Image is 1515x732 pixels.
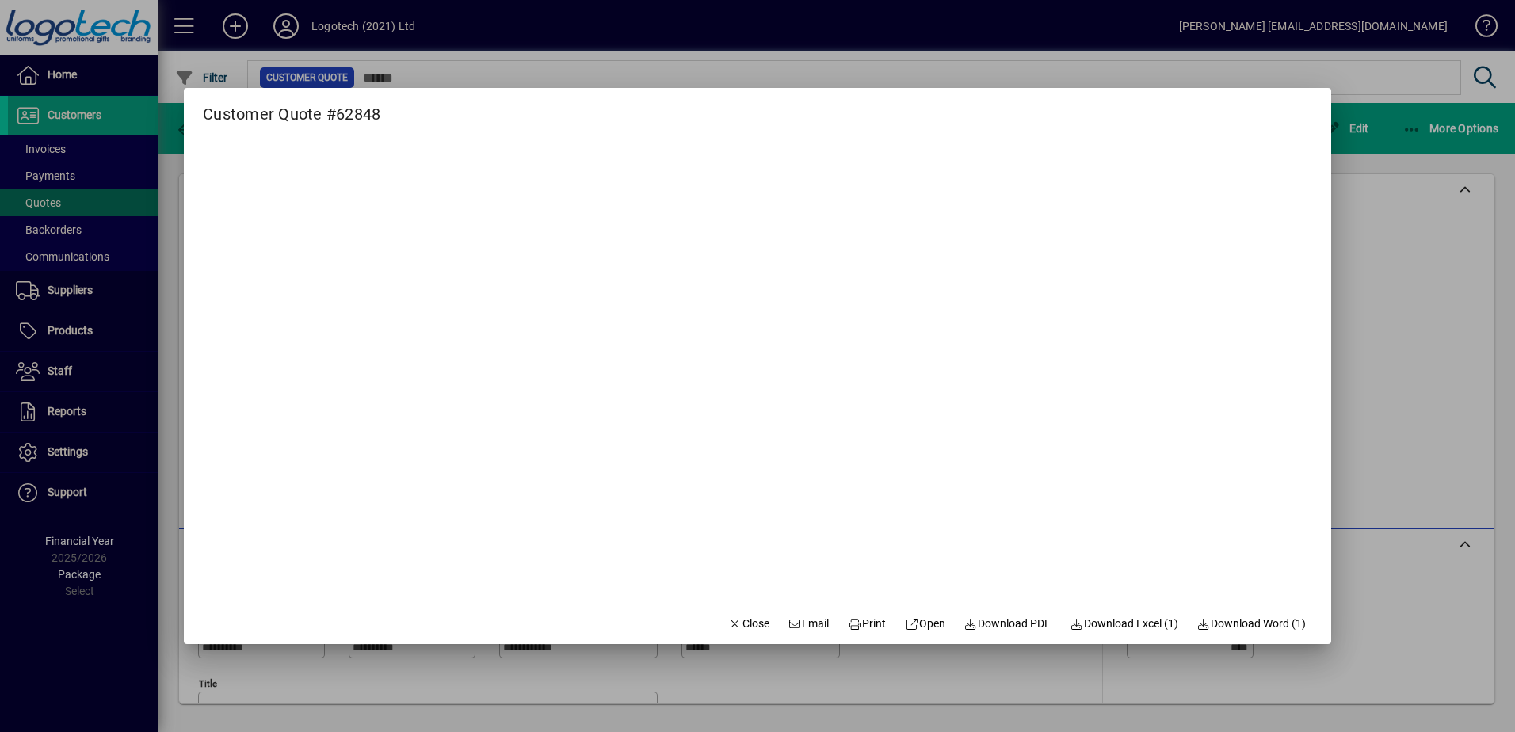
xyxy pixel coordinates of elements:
h2: Customer Quote #62848 [184,88,399,127]
span: Open [905,616,945,632]
span: Print [848,616,886,632]
a: Open [899,609,952,638]
button: Download Word (1) [1191,609,1313,638]
button: Print [841,609,892,638]
span: Email [788,616,830,632]
button: Download Excel (1) [1063,609,1185,638]
a: Download PDF [958,609,1058,638]
button: Email [782,609,836,638]
span: Download Excel (1) [1070,616,1178,632]
span: Close [728,616,769,632]
span: Download Word (1) [1197,616,1307,632]
button: Close [722,609,776,638]
span: Download PDF [964,616,1051,632]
